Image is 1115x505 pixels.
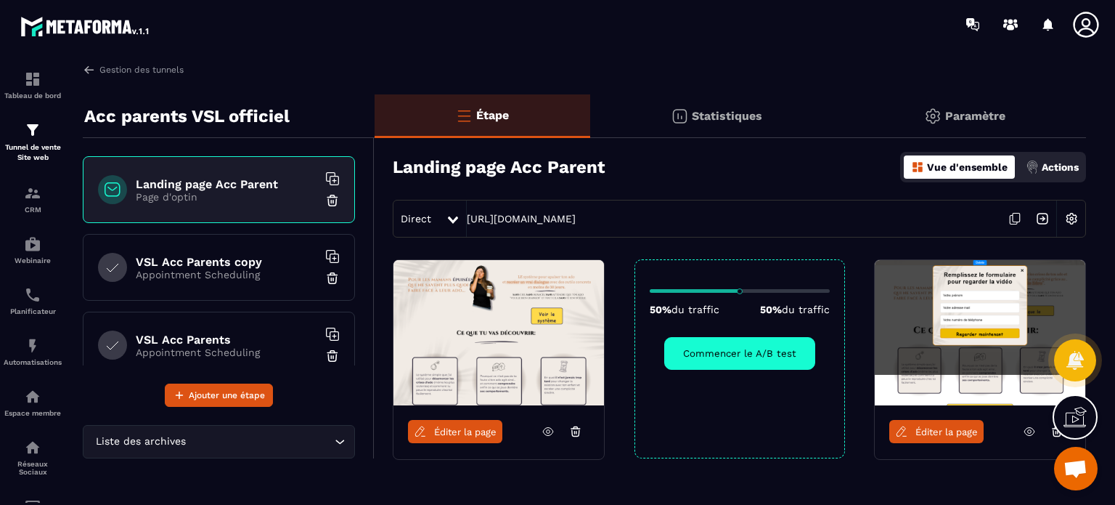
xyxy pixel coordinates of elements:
span: du traffic [671,304,719,315]
a: automationsautomationsEspace membre [4,377,62,428]
p: Paramètre [945,109,1005,123]
span: Éditer la page [915,427,978,437]
img: trash [325,271,340,286]
span: Éditer la page [434,427,497,437]
img: arrow [83,63,96,76]
img: bars-o.4a397970.svg [455,107,473,124]
a: social-networksocial-networkRéseaux Sociaux [4,428,62,487]
a: Éditer la page [889,420,984,443]
img: logo [20,13,151,39]
p: Tunnel de vente Site web [4,142,62,163]
span: Ajouter une étape [189,388,265,403]
a: Éditer la page [408,420,502,443]
p: Acc parents VSL officiel [84,102,290,131]
img: automations [24,235,41,253]
p: 50% [650,304,719,315]
a: automationsautomationsAutomatisations [4,326,62,377]
img: image [393,260,604,405]
a: schedulerschedulerPlanificateur [4,275,62,326]
a: formationformationTunnel de vente Site web [4,110,62,174]
p: Appointment Scheduling [136,347,317,358]
img: setting-gr.5f69749f.svg [924,108,942,125]
img: formation [24,185,41,202]
h6: VSL Acc Parents copy [136,255,317,269]
img: automations [24,337,41,355]
p: 50% [760,304,830,315]
p: Tableau de bord [4,92,62,100]
img: formation [24,70,41,88]
div: Search for option [83,425,355,458]
img: actions.d6e523a2.png [1026,161,1039,174]
img: trash [325,193,340,208]
p: CRM [4,206,62,214]
span: Direct [401,213,431,225]
p: Espace membre [4,409,62,417]
button: Ajouter une étape [165,384,273,407]
img: social-network [24,439,41,456]
a: Gestion des tunnels [83,63,184,76]
img: automations [24,388,41,405]
h6: VSL Acc Parents [136,333,317,347]
a: automationsautomationsWebinaire [4,225,62,275]
img: stats.20deebd0.svg [671,108,688,125]
p: Planificateur [4,307,62,315]
span: Liste des archives [92,434,189,450]
img: image [875,260,1085,405]
button: Commencer le A/B test [664,337,815,370]
h3: Landing page Acc Parent [393,157,605,177]
img: trash [325,349,340,363]
a: [URL][DOMAIN_NAME] [467,213,576,225]
a: formationformationCRM [4,174,62,225]
div: Ouvrir le chat [1054,447,1098,490]
h6: Landing page Acc Parent [136,177,317,191]
a: formationformationTableau de bord [4,60,62,110]
p: Statistiques [692,109,762,123]
img: dashboard-orange.40269519.svg [911,161,924,174]
p: Appointment Scheduling [136,269,317,280]
p: Automatisations [4,358,62,366]
img: arrow-next.bcc2205e.svg [1029,205,1056,233]
img: formation [24,121,41,139]
img: scheduler [24,286,41,304]
p: Page d'optin [136,191,317,203]
span: du traffic [782,304,830,315]
p: Actions [1042,161,1079,173]
p: Réseaux Sociaux [4,460,62,476]
p: Étape [476,108,509,122]
p: Vue d'ensemble [927,161,1008,173]
img: setting-w.858f3a88.svg [1058,205,1085,233]
input: Search for option [189,434,331,450]
p: Webinaire [4,256,62,264]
